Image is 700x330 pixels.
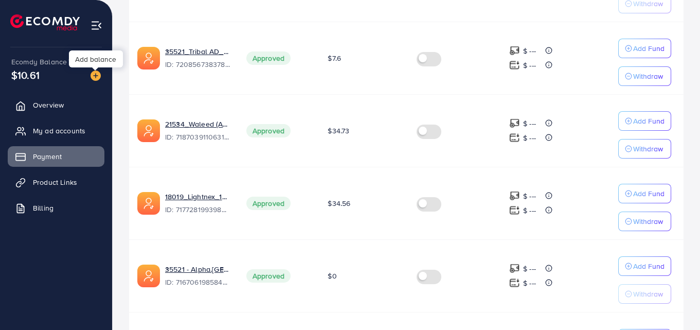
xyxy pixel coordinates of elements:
[633,260,665,272] p: Add Fund
[8,95,104,115] a: Overview
[618,256,671,276] button: Add Fund
[91,71,101,81] img: image
[328,126,349,136] span: $34.73
[633,42,665,55] p: Add Fund
[656,284,692,322] iframe: Chat
[246,269,291,283] span: Approved
[137,47,160,70] img: ic-ads-acc.e4c84228.svg
[618,39,671,58] button: Add Fund
[523,204,536,217] p: $ ---
[165,204,230,215] span: ID: 7177281993980297217
[523,190,536,202] p: $ ---
[633,187,665,200] p: Add Fund
[509,205,520,216] img: top-up amount
[246,124,291,137] span: Approved
[618,284,671,304] button: Withdraw
[33,177,77,187] span: Product Links
[633,143,663,155] p: Withdraw
[618,212,671,231] button: Withdraw
[8,172,104,193] a: Product Links
[523,132,536,144] p: $ ---
[618,184,671,203] button: Add Fund
[165,277,230,287] span: ID: 7167061985849294849
[165,192,230,215] div: <span class='underline'>18019_Lightnex_1671190486617</span></br>7177281993980297217
[509,263,520,274] img: top-up amount
[618,66,671,86] button: Withdraw
[8,120,104,141] a: My ad accounts
[509,190,520,201] img: top-up amount
[633,215,663,228] p: Withdraw
[11,57,67,67] span: Ecomdy Balance
[509,60,520,71] img: top-up amount
[246,197,291,210] span: Approved
[618,139,671,159] button: Withdraw
[10,14,80,30] img: logo
[246,51,291,65] span: Approved
[523,117,536,130] p: $ ---
[165,46,230,57] a: 35521_Tribal AD_1678378086761
[165,264,230,274] a: 35521 - Alpha.[GEOGRAPHIC_DATA]
[633,115,665,127] p: Add Fund
[165,192,230,202] a: 18019_Lightnex_1671190486617
[328,53,341,63] span: $7.6
[523,277,536,289] p: $ ---
[33,151,62,162] span: Payment
[509,132,520,143] img: top-up amount
[165,119,230,129] a: 21534_Waleed (Ad Account)_1673362962744
[137,119,160,142] img: ic-ads-acc.e4c84228.svg
[91,20,102,31] img: menu
[165,119,230,143] div: <span class='underline'>21534_Waleed (Ad Account)_1673362962744</span></br>7187039110631145473
[509,45,520,56] img: top-up amount
[33,203,53,213] span: Billing
[165,264,230,288] div: <span class='underline'>35521 - Alpha.iraq</span></br>7167061985849294849
[137,265,160,287] img: ic-ads-acc.e4c84228.svg
[633,288,663,300] p: Withdraw
[8,146,104,167] a: Payment
[165,46,230,70] div: <span class='underline'>35521_Tribal AD_1678378086761</span></br>7208567383781359618
[509,277,520,288] img: top-up amount
[523,45,536,57] p: $ ---
[523,59,536,72] p: $ ---
[618,111,671,131] button: Add Fund
[69,50,123,67] div: Add balance
[509,118,520,129] img: top-up amount
[328,198,350,209] span: $34.56
[328,271,336,281] span: $0
[633,70,663,82] p: Withdraw
[33,100,64,110] span: Overview
[137,192,160,215] img: ic-ads-acc.e4c84228.svg
[8,198,104,218] a: Billing
[165,59,230,70] span: ID: 7208567383781359618
[11,67,40,82] span: $10.61
[523,263,536,275] p: $ ---
[33,126,85,136] span: My ad accounts
[165,132,230,142] span: ID: 7187039110631145473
